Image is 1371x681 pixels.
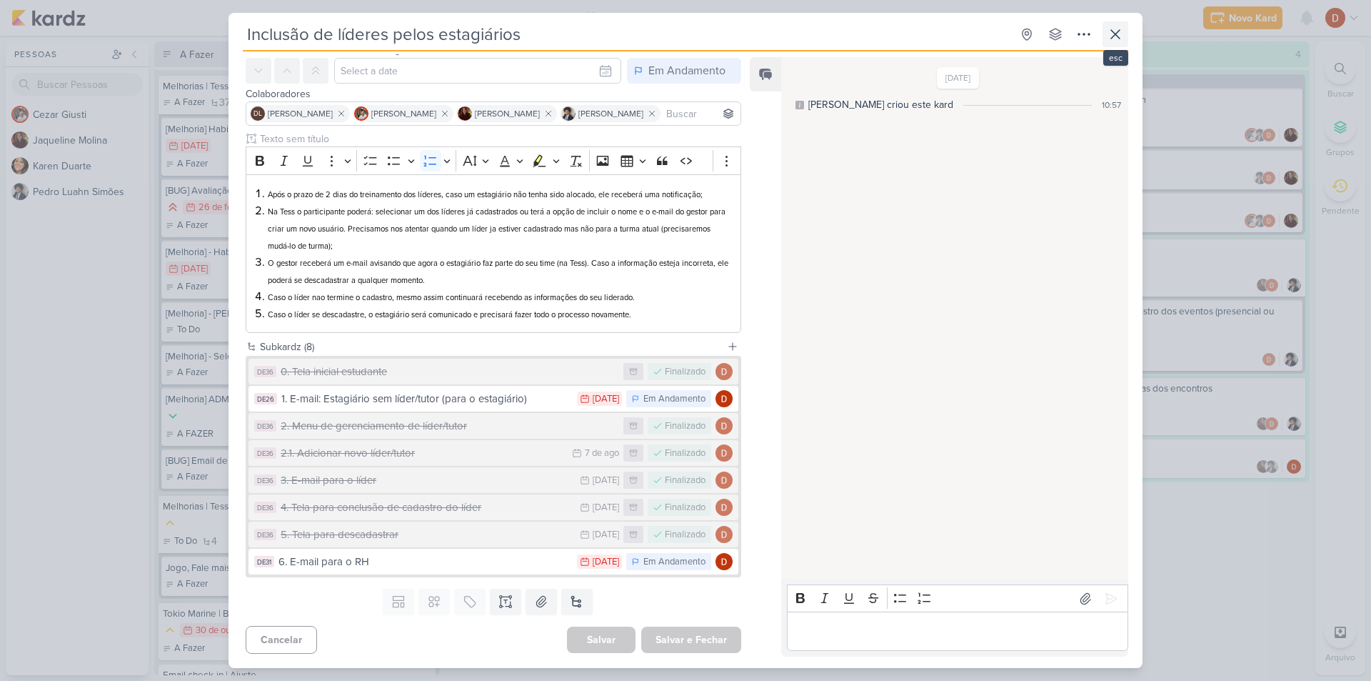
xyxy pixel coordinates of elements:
[254,556,274,567] div: DE31
[593,557,619,567] div: [DATE]
[254,366,276,377] div: DE36
[663,105,738,122] input: Buscar
[281,499,573,516] div: 4. Tela para conclusão de cadastro do líder
[1103,50,1128,66] div: esc
[787,612,1128,651] div: Editor editing area: main
[715,472,733,489] img: Davi Elias Teixeira
[268,207,725,251] span: Na Tess o participante poderá: selecionar um dos líderes já cadastrados ou terá a opção de inclui...
[248,522,738,547] button: DE36 5. Tela para descadastrar [DATE] Finalizado
[268,107,333,120] span: [PERSON_NAME]
[246,86,741,101] div: Colaboradores
[248,386,738,412] button: DE26 1. E-mail: Estagiário sem líder/tutor (para o estagiário) [DATE] Em Andamento
[593,503,619,512] div: [DATE]
[248,549,738,575] button: DE31 6. E-mail para o RH [DATE] Em Andamento
[248,467,738,493] button: DE36 3. E-mail para o líder [DATE] Finalizado
[254,529,276,540] div: DE36
[371,107,436,120] span: [PERSON_NAME]
[281,527,573,543] div: 5. Tela para descadastrar
[334,58,621,84] input: Select a date
[665,501,705,515] div: Finalizado
[665,528,705,542] div: Finalizado
[268,259,728,285] span: O gestor receberá um e-mail avisando que agora o estagiário faz parte do seu time (na Tess). Caso...
[715,417,733,434] img: Davi Elias Teixeira
[254,393,277,404] div: DE26
[243,21,1011,47] input: Kard Sem Título
[585,449,619,458] div: 7 de ago
[715,363,733,380] img: Davi Elias Teixeira
[665,447,705,461] div: Finalizado
[715,444,733,462] img: Davi Elias Teixeira
[260,339,721,354] div: Subkardz (8)
[1102,99,1121,111] div: 10:57
[254,502,276,513] div: DE36
[665,474,705,488] div: Finalizado
[665,365,705,379] div: Finalizado
[253,111,262,118] p: DL
[254,447,276,459] div: DE36
[246,626,317,654] button: Cancelar
[715,553,733,570] img: Davi Elias Teixeira
[268,310,631,319] span: Caso o líder se descadastre, o estagiário será comunicado e precisará fazer todo o processo novam...
[627,58,741,84] button: Em Andamento
[254,420,276,432] div: DE36
[281,418,616,434] div: 2. Menu de gerenciamento de líder/tutor
[281,472,573,489] div: 3. E-mail para o líder
[246,174,741,334] div: Editor editing area: main
[665,419,705,434] div: Finalizado
[257,131,741,146] input: Texto sem título
[715,390,733,407] img: Davi Elias Teixeira
[648,62,725,79] div: Em Andamento
[578,107,643,120] span: [PERSON_NAME]
[593,476,619,485] div: [DATE]
[787,585,1128,612] div: Editor toolbar
[643,392,705,407] div: Em Andamento
[248,413,738,439] button: DE36 2. Menu de gerenciamento de líder/tutor Finalizado
[808,97,953,112] div: [PERSON_NAME] criou este kard
[643,555,705,570] div: Em Andamento
[354,106,368,121] img: Cezar Giusti
[281,391,570,407] div: 1. E-mail: Estagiário sem líder/tutor (para o estagiário)
[248,494,738,520] button: DE36 4. Tela para conclusão de cadastro do líder [DATE] Finalizado
[475,107,540,120] span: [PERSON_NAME]
[251,106,265,121] div: Danilo Leite
[593,530,619,540] div: [DATE]
[281,445,565,462] div: 2.1. Adicionar novo líder/tutor
[248,359,738,384] button: DE36 0. Tela inicial estudante Finalizado
[278,554,570,570] div: 6. E-mail para o RH
[268,293,635,302] span: Caso o líder nao termine o cadastro, mesmo assim continuará recebendo as informações do seu lider...
[458,106,472,121] img: Jaqueline Molina
[715,499,733,516] img: Davi Elias Teixeira
[254,474,276,486] div: DE36
[268,190,703,199] span: Após o prazo de 2 dias do treinamento dos líderes, caso um estagiário não tenha sido alocado, ele...
[246,146,741,174] div: Editor toolbar
[593,394,619,404] div: [DATE]
[561,106,576,121] img: Pedro Luahn Simões
[248,440,738,466] button: DE36 2.1. Adicionar novo líder/tutor 7 de ago Finalizado
[281,364,616,380] div: 0. Tela inicial estudante
[715,526,733,543] img: Davi Elias Teixeira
